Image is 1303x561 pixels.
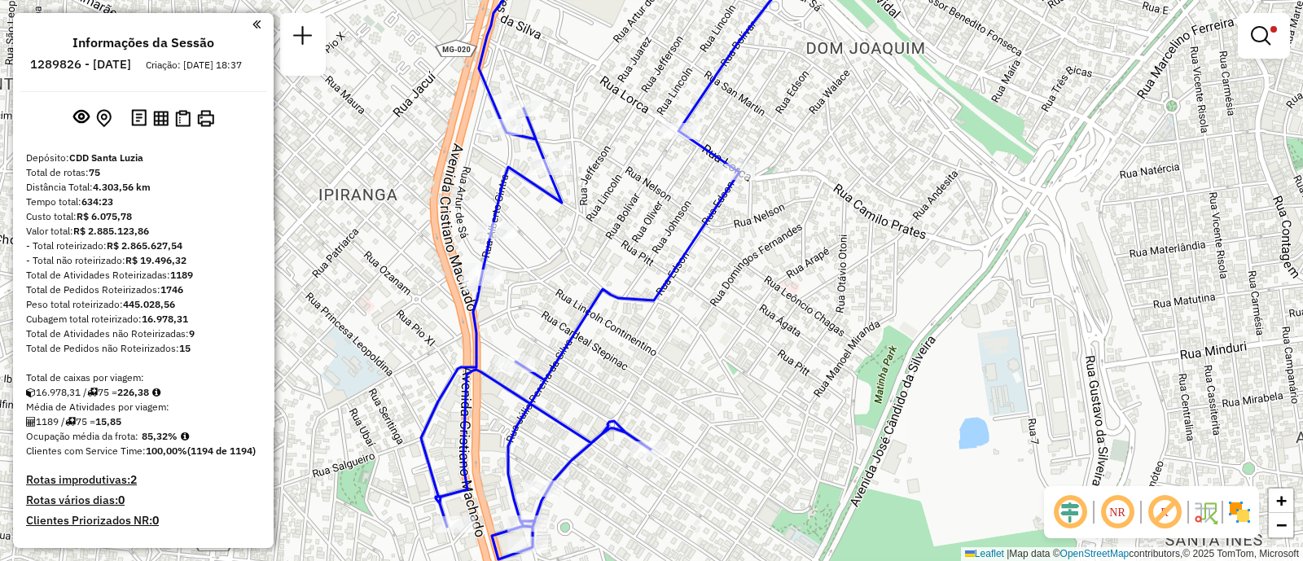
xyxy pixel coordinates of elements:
div: Peso total roteirizado: [26,297,261,312]
span: − [1276,515,1287,535]
h4: Rotas improdutivas: [26,473,261,487]
div: Total de Pedidos não Roteirizados: [26,341,261,356]
strong: CDD Santa Luzia [69,151,143,164]
div: Cubagem total roteirizado: [26,312,261,327]
a: Clique aqui para minimizar o painel [252,15,261,33]
h4: Rotas vários dias: [26,493,261,507]
strong: R$ 6.075,78 [77,210,132,222]
a: OpenStreetMap [1060,548,1130,559]
strong: 1746 [160,283,183,296]
button: Visualizar relatório de Roteirização [150,107,172,129]
span: Exibir rótulo [1145,493,1184,532]
strong: 2 [130,472,137,487]
button: Exibir sessão original [70,105,93,131]
strong: 445.028,56 [123,298,175,310]
span: Clientes com Service Time: [26,445,146,457]
div: Tempo total: [26,195,261,209]
img: Exibir/Ocultar setores [1226,499,1253,525]
strong: (1194 de 1194) [187,445,256,457]
span: Ocultar deslocamento [1051,493,1090,532]
h4: Informações da Sessão [72,35,214,50]
h4: Clientes Priorizados NR: [26,514,261,528]
div: Total de rotas: [26,165,261,180]
strong: 1189 [170,269,193,281]
strong: 100,00% [146,445,187,457]
div: - Total não roteirizado: [26,253,261,268]
strong: 226,38 [117,386,149,398]
a: Zoom in [1269,489,1293,513]
div: Total de Atividades não Roteirizadas: [26,327,261,341]
i: Total de rotas [87,388,98,397]
strong: 0 [118,493,125,507]
strong: 9 [189,327,195,340]
strong: 16.978,31 [142,313,188,325]
span: Ocultar NR [1098,493,1137,532]
h6: 1289826 - [DATE] [30,57,131,72]
button: Logs desbloquear sessão [128,106,150,131]
div: Distância Total: [26,180,261,195]
strong: 15,85 [95,415,121,427]
div: Depósito: [26,151,261,165]
div: 16.978,31 / 75 = [26,385,261,400]
button: Visualizar Romaneio [172,107,194,130]
strong: R$ 2.885.123,86 [73,225,149,237]
div: Total de caixas por viagem: [26,370,261,385]
strong: 85,32% [142,430,178,442]
i: Total de Atividades [26,417,36,427]
i: Cubagem total roteirizado [26,388,36,397]
strong: R$ 19.496,32 [125,254,186,266]
i: Total de rotas [65,417,76,427]
a: Nova sessão e pesquisa [287,20,319,56]
strong: 4.303,56 km [93,181,151,193]
button: Centralizar mapa no depósito ou ponto de apoio [93,106,115,131]
a: Leaflet [965,548,1004,559]
a: Zoom out [1269,513,1293,537]
div: Total de Pedidos Roteirizados: [26,283,261,297]
strong: 0 [152,513,159,528]
strong: 634:23 [81,195,113,208]
strong: R$ 2.865.627,54 [107,239,182,252]
div: Valor total: [26,224,261,239]
div: 1189 / 75 = [26,414,261,429]
span: + [1276,490,1287,511]
div: Map data © contributors,© 2025 TomTom, Microsoft [961,547,1303,561]
i: Meta Caixas/viagem: 196,56 Diferença: 29,82 [152,388,160,397]
em: Média calculada utilizando a maior ocupação (%Peso ou %Cubagem) de cada rota da sessão. Rotas cro... [181,432,189,441]
div: Criação: [DATE] 18:37 [139,58,248,72]
span: | [1007,548,1009,559]
span: Ocupação média da frota: [26,430,138,442]
div: Média de Atividades por viagem: [26,400,261,414]
span: Filtro Ativo [1270,26,1277,33]
img: Fluxo de ruas [1192,499,1218,525]
button: Imprimir Rotas [194,107,217,130]
a: Exibir filtros [1244,20,1283,52]
div: Custo total: [26,209,261,224]
strong: 75 [89,166,100,178]
div: - Total roteirizado: [26,239,261,253]
strong: 15 [179,342,191,354]
div: Total de Atividades Roteirizadas: [26,268,261,283]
